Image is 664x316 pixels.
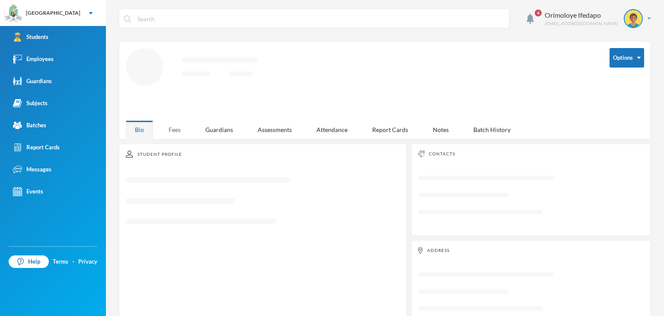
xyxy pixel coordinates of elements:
[53,258,68,266] a: Terms
[13,99,48,108] div: Subjects
[160,120,190,139] div: Fees
[13,121,46,130] div: Batches
[545,20,617,27] div: [EMAIL_ADDRESS][DOMAIN_NAME]
[13,32,48,42] div: Students
[13,55,54,64] div: Employees
[418,170,644,227] svg: Loading interface...
[363,120,417,139] div: Report Cards
[13,187,43,196] div: Events
[13,143,60,152] div: Report Cards
[610,48,644,68] button: Options
[196,120,242,139] div: Guardians
[424,120,458,139] div: Notes
[625,10,642,27] img: STUDENT
[126,120,153,139] div: Bio
[13,77,52,86] div: Guardians
[545,10,617,20] div: Orimoloye Ifedapo
[26,9,80,17] div: [GEOGRAPHIC_DATA]
[535,10,542,16] span: 4
[418,247,644,254] div: Address
[137,9,504,29] input: Search
[126,171,400,239] svg: Loading interface...
[78,258,97,266] a: Privacy
[418,151,644,157] div: Contacts
[126,48,597,114] svg: Loading interface...
[126,151,400,158] div: Student Profile
[307,120,357,139] div: Attendance
[124,15,131,23] img: search
[5,5,22,22] img: logo
[73,258,74,266] div: ·
[249,120,301,139] div: Assessments
[13,165,51,174] div: Messages
[464,120,520,139] div: Batch History
[9,255,49,268] a: Help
